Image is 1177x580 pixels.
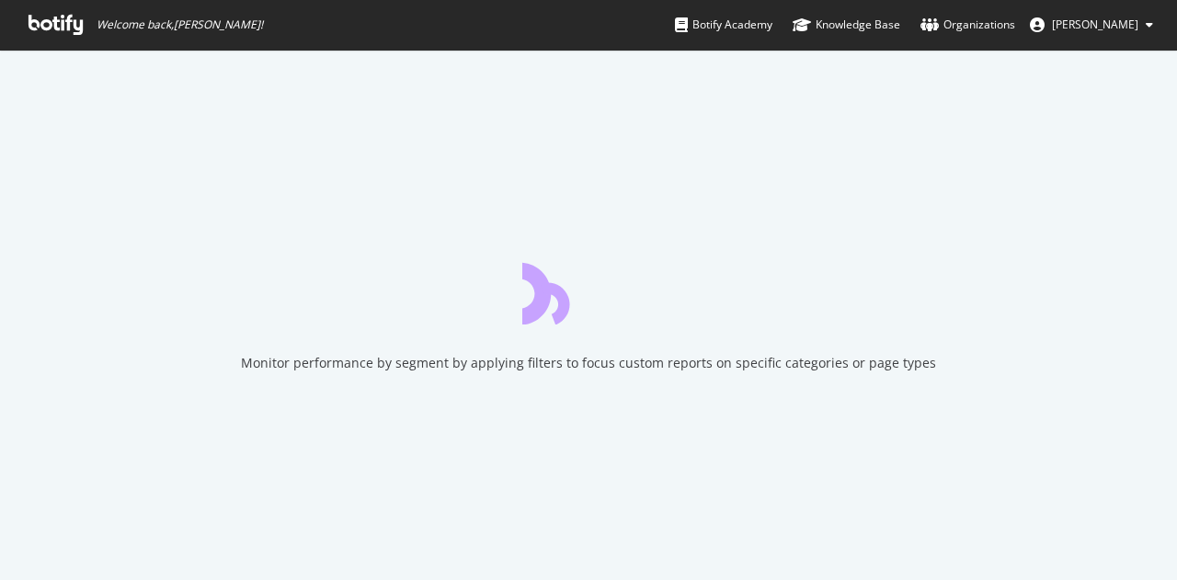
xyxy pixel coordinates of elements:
[97,17,263,32] span: Welcome back, [PERSON_NAME] !
[793,16,900,34] div: Knowledge Base
[920,16,1015,34] div: Organizations
[1052,17,1138,32] span: Kavit Vichhivora
[241,354,936,372] div: Monitor performance by segment by applying filters to focus custom reports on specific categories...
[675,16,772,34] div: Botify Academy
[522,258,655,324] div: animation
[1015,10,1168,40] button: [PERSON_NAME]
